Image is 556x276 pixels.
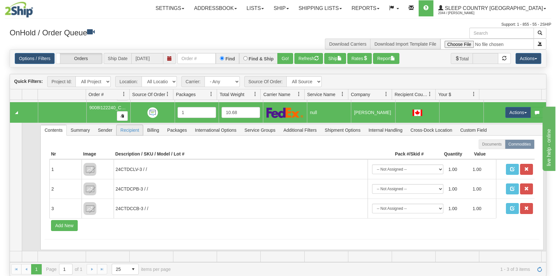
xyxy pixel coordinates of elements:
span: Internal Handling [365,125,406,135]
img: FedEx Express® [266,107,303,118]
span: Project Id: [47,76,75,87]
input: Page 1 [59,264,72,274]
button: Report [373,53,399,64]
span: Page 1 [31,264,41,274]
span: Carrier Name [263,91,290,98]
img: 8DAB37Fk3hKpn3AAAAAElFTkSuQmCC [83,202,96,215]
span: Your $ [438,91,451,98]
span: Cross-Dock Location [407,125,456,135]
input: Order # [177,53,216,64]
a: Total Weight filter column settings [249,89,260,100]
td: null [307,102,351,123]
img: CA [413,110,422,116]
td: 1.00 [470,182,494,196]
th: Nr [49,149,82,159]
span: Service Name [307,91,335,98]
label: Quick Filters: [14,78,43,85]
a: Order # filter column settings [118,89,129,100]
span: Additional Filters [280,125,321,135]
span: 2044 / [PERSON_NAME] [438,10,486,16]
button: Add New [51,220,78,231]
button: Actions [505,107,531,118]
a: Carrier Name filter column settings [293,89,304,100]
input: Search [469,28,534,39]
button: Refresh [294,53,323,64]
td: 1 [49,159,82,179]
a: Options / Filters [15,53,55,64]
span: Location: [115,76,142,87]
th: Description / SKU / Model / Lot # [114,149,368,159]
button: Copy to clipboard [117,111,128,121]
span: Contents [41,125,66,135]
span: select [128,264,138,274]
span: 9008I122240_CATH [89,105,130,110]
td: 3 [49,199,82,218]
span: Page sizes drop down [112,264,139,275]
span: Ship Date [104,53,131,64]
a: Ship [269,0,293,16]
span: Recipient [117,125,143,135]
a: Collapse [13,109,21,117]
span: Carrier: [181,76,204,87]
a: Sleep Country [GEOGRAPHIC_DATA] 2044 / [PERSON_NAME] [433,0,551,16]
span: items per page [112,264,171,275]
img: API [147,107,158,118]
span: Summary [67,125,94,135]
label: Find & Ship [249,57,274,61]
a: Recipient Country filter column settings [424,89,435,100]
td: 1.00 [446,201,470,216]
div: live help - online [5,4,59,12]
span: Recipient Country [395,91,428,98]
td: 24CTDCLV-3 / / [114,159,368,179]
span: 25 [116,266,124,272]
th: Image [82,149,114,159]
a: Shipping lists [294,0,347,16]
iframe: chat widget [541,105,555,171]
img: logo2044.jpg [5,2,33,18]
span: Shipment Options [321,125,364,135]
th: Pack #/Skid # [368,149,425,159]
input: Import [440,39,534,49]
a: Your $ filter column settings [468,89,479,100]
button: Actions [516,53,541,64]
button: Search [534,28,546,39]
label: Orders [56,53,102,64]
span: Total [451,53,473,64]
span: Billing [143,125,163,135]
button: Rates [347,53,372,64]
td: 24CTDCCB-3 / / [114,199,368,218]
td: 24CTDCPB-3 / / [114,179,368,199]
a: Addressbook [189,0,242,16]
label: Commodities [505,139,534,149]
span: Company [351,91,370,98]
a: Settings [151,0,189,16]
a: Download Carriers [329,41,366,47]
span: Source Of Order [132,91,165,98]
span: 1 - 3 of 3 items [180,267,530,272]
span: Packages [163,125,191,135]
a: Lists [242,0,269,16]
td: 1.00 [446,162,470,177]
a: Reports [347,0,384,16]
a: Packages filter column settings [206,89,217,100]
a: Refresh [534,264,545,274]
td: 1.00 [470,162,494,177]
td: 2 [49,179,82,199]
img: 8DAB37Fk3hKpn3AAAAAElFTkSuQmCC [83,183,96,195]
span: Order # [89,91,104,98]
span: Service Groups [241,125,279,135]
span: Total Weight [220,91,244,98]
th: Quantity [425,149,464,159]
td: 1.00 [446,182,470,196]
a: Source Of Order filter column settings [162,89,173,100]
button: Ship [324,53,346,64]
h3: OnHold / Order Queue [10,28,273,37]
span: Sender [94,125,116,135]
th: Value [464,149,496,159]
button: Go! [277,53,293,64]
span: Page of 1 [46,264,83,275]
label: Documents [479,139,505,149]
span: Sleep Country [GEOGRAPHIC_DATA] [443,5,543,11]
a: Company filter column settings [381,89,392,100]
img: 8DAB37Fk3hKpn3AAAAAElFTkSuQmCC [83,163,96,176]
